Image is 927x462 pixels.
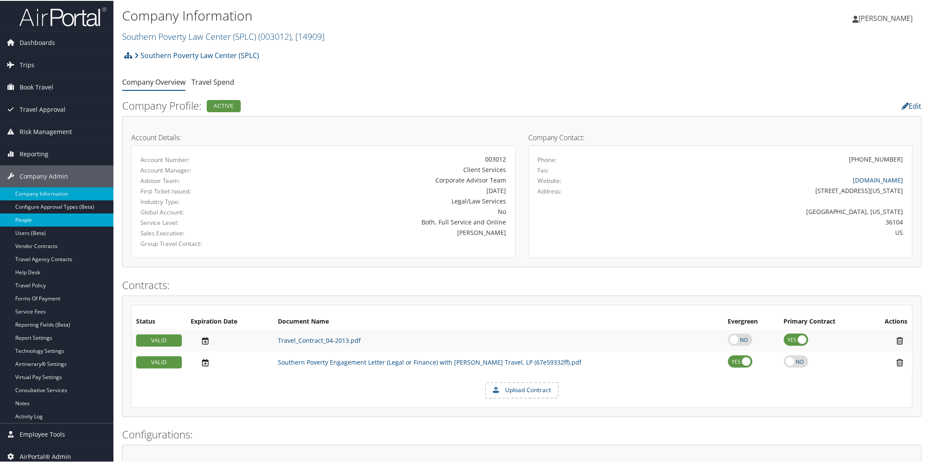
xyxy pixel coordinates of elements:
h4: Company Contact: [529,133,913,140]
label: Account Manager: [140,165,253,174]
span: , [ 14909 ] [291,30,325,41]
div: 003012 [267,154,506,163]
label: Upload Contract [486,382,558,397]
div: [STREET_ADDRESS][US_STATE] [633,185,903,194]
label: Phone: [538,155,557,163]
th: Primary Contract [780,313,867,329]
a: [PERSON_NAME] [853,4,922,31]
div: VALID [136,334,182,346]
label: Address: [538,186,562,195]
th: Status [132,313,186,329]
label: Global Account: [140,207,253,216]
div: [PHONE_NUMBER] [849,154,903,163]
th: Actions [867,313,912,329]
div: VALID [136,355,182,368]
div: [GEOGRAPHIC_DATA], [US_STATE] [633,206,903,215]
a: [DOMAIN_NAME] [853,175,903,183]
h2: Contracts: [122,277,922,292]
span: Reporting [20,142,48,164]
div: Both, Full Service and Online [267,217,506,226]
div: Add/Edit Date [191,335,269,345]
span: Travel Approval [20,98,65,120]
span: Company Admin [20,165,68,186]
label: Website: [538,176,562,184]
h2: Company Profile: [122,97,651,112]
h2: Configurations: [122,426,922,441]
label: Fax: [538,165,549,174]
div: [DATE] [267,185,506,194]
div: No [267,206,506,215]
span: ( 003012 ) [258,30,291,41]
h4: Account Details: [131,133,516,140]
span: Trips [20,53,34,75]
a: Travel Spend [192,76,234,86]
i: Remove Contract [893,357,908,366]
span: Book Travel [20,76,53,97]
span: Risk Management [20,120,72,142]
span: Employee Tools [20,423,65,445]
div: 36104 [633,217,903,226]
div: Legal/Law Services [267,196,506,205]
label: First Ticket Issued: [140,186,253,195]
a: Southern Poverty Law Center (SPLC) [122,30,325,41]
label: Service Level: [140,217,253,226]
a: Southern Poverty Law Center (SPLC) [134,46,259,63]
span: Dashboards [20,31,55,53]
i: Remove Contract [893,335,908,345]
div: Corporate Advisor Team [267,175,506,184]
div: Active [207,99,241,111]
div: [PERSON_NAME] [267,227,506,236]
div: Client Services [267,164,506,173]
a: Southern Poverty Engagement Letter (Legal or Finance) with [PERSON_NAME] Travel, LP (67e59332ff).pdf [278,357,582,365]
a: Edit [902,100,922,110]
span: [PERSON_NAME] [859,13,913,22]
label: Industry Type: [140,197,253,205]
label: Sales Executive: [140,228,253,237]
div: US [633,227,903,236]
a: Company Overview [122,76,185,86]
label: Advisor Team: [140,176,253,184]
th: Evergreen [724,313,780,329]
label: Group Travel Contact: [140,238,253,247]
img: airportal-logo.png [19,6,106,26]
label: Account Number: [140,155,253,163]
a: Travel_Contract_04-2013.pdf [278,335,361,344]
th: Document Name [274,313,724,329]
th: Expiration Date [186,313,274,329]
div: Add/Edit Date [191,357,269,366]
h1: Company Information [122,6,655,24]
